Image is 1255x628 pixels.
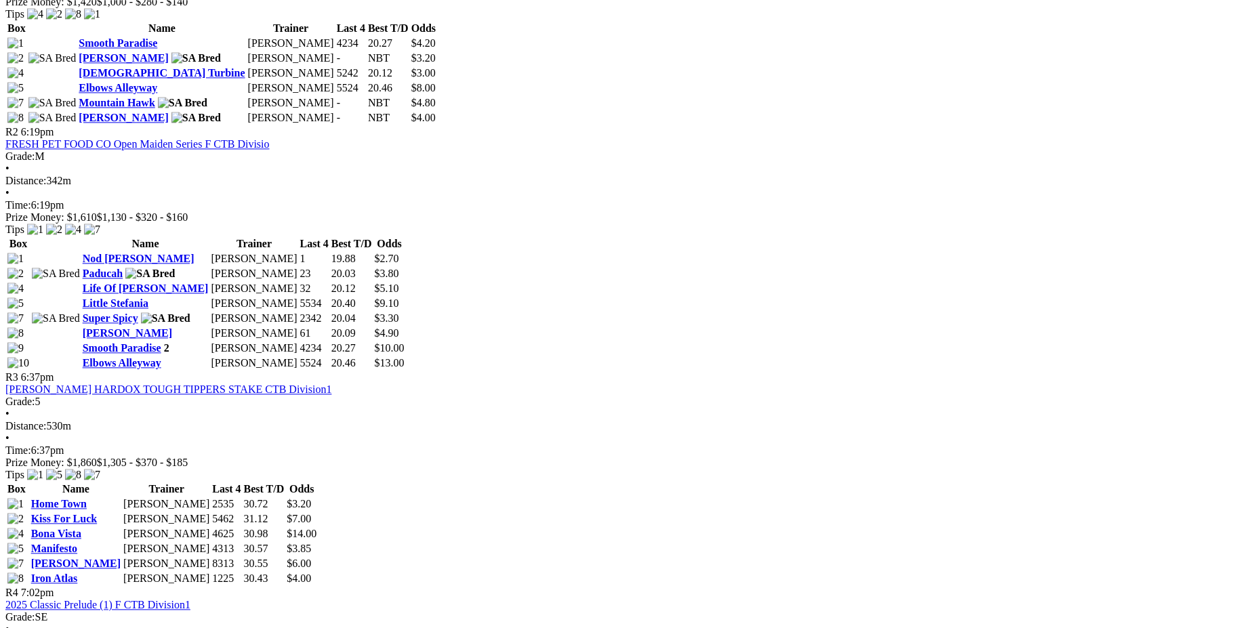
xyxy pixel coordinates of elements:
[336,96,366,110] td: -
[331,282,373,295] td: 20.12
[374,237,405,251] th: Odds
[5,199,1250,211] div: 6:19pm
[31,528,81,539] a: Bona Vista
[7,572,24,585] img: 8
[164,342,169,354] span: 2
[5,187,9,198] span: •
[243,572,285,585] td: 30.43
[287,543,311,554] span: $3.85
[97,211,188,223] span: $1,130 - $320 - $160
[83,357,161,369] a: Elbows Alleyway
[211,527,241,541] td: 4625
[367,81,409,95] td: 20.46
[27,469,43,481] img: 1
[336,81,366,95] td: 5524
[32,268,80,280] img: SA Bred
[5,396,35,407] span: Grade:
[5,163,9,174] span: •
[123,497,210,511] td: [PERSON_NAME]
[300,312,329,325] td: 2342
[5,444,1250,457] div: 6:37pm
[300,356,329,370] td: 5524
[247,96,335,110] td: [PERSON_NAME]
[32,312,80,325] img: SA Bred
[79,67,245,79] a: [DEMOGRAPHIC_DATA] Turbine
[141,312,190,325] img: SA Bred
[83,342,161,354] a: Smooth Paradise
[46,224,62,236] img: 2
[247,37,335,50] td: [PERSON_NAME]
[331,252,373,266] td: 19.88
[30,482,121,496] th: Name
[331,356,373,370] td: 20.46
[27,8,43,20] img: 4
[31,558,121,569] a: [PERSON_NAME]
[210,297,297,310] td: [PERSON_NAME]
[375,268,399,279] span: $3.80
[411,37,436,49] span: $4.20
[300,267,329,280] td: 23
[79,97,155,108] a: Mountain Hawk
[9,238,28,249] span: Box
[7,52,24,64] img: 2
[5,457,1250,469] div: Prize Money: $1,860
[83,268,123,279] a: Paducah
[210,356,297,370] td: [PERSON_NAME]
[5,432,9,444] span: •
[211,557,241,570] td: 8313
[331,327,373,340] td: 20.09
[243,512,285,526] td: 31.12
[7,558,24,570] img: 7
[243,482,285,496] th: Best T/D
[411,112,436,123] span: $4.00
[210,341,297,355] td: [PERSON_NAME]
[300,341,329,355] td: 4234
[367,22,409,35] th: Best T/D
[28,112,77,124] img: SA Bred
[7,253,24,265] img: 1
[65,224,81,236] img: 4
[123,557,210,570] td: [PERSON_NAME]
[123,512,210,526] td: [PERSON_NAME]
[5,444,31,456] span: Time:
[79,52,168,64] a: [PERSON_NAME]
[336,51,366,65] td: -
[300,297,329,310] td: 5534
[5,175,1250,187] div: 342m
[7,483,26,495] span: Box
[7,528,24,540] img: 4
[5,150,35,162] span: Grade:
[336,22,366,35] th: Last 4
[7,543,24,555] img: 5
[336,66,366,80] td: 5242
[7,282,24,295] img: 4
[5,224,24,235] span: Tips
[210,252,297,266] td: [PERSON_NAME]
[211,497,241,511] td: 2535
[84,8,100,20] img: 1
[367,96,409,110] td: NBT
[300,252,329,266] td: 1
[287,513,311,524] span: $7.00
[5,396,1250,408] div: 5
[84,224,100,236] img: 7
[97,457,188,468] span: $1,305 - $370 - $185
[7,357,29,369] img: 10
[79,82,157,93] a: Elbows Alleyway
[331,341,373,355] td: 20.27
[411,67,436,79] span: $3.00
[375,357,405,369] span: $13.00
[331,312,373,325] td: 20.04
[247,111,335,125] td: [PERSON_NAME]
[211,482,241,496] th: Last 4
[331,267,373,280] td: 20.03
[78,22,245,35] th: Name
[123,482,210,496] th: Trainer
[7,22,26,34] span: Box
[210,267,297,280] td: [PERSON_NAME]
[375,253,399,264] span: $2.70
[331,297,373,310] td: 20.40
[336,37,366,50] td: 4234
[123,527,210,541] td: [PERSON_NAME]
[411,52,436,64] span: $3.20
